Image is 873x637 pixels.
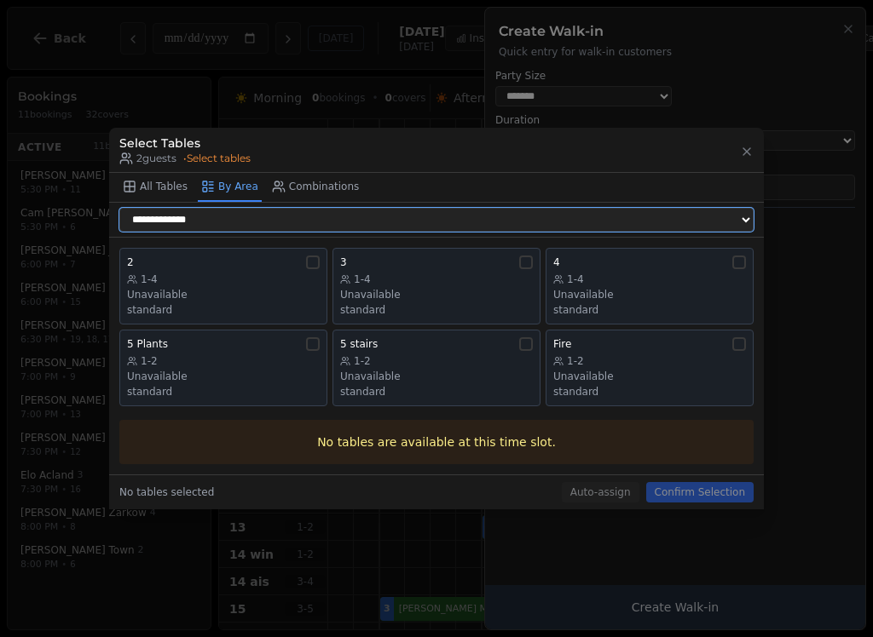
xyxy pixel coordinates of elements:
[553,255,560,269] span: 4
[340,370,533,383] div: Unavailable
[119,152,176,165] span: 2 guests
[127,337,168,351] span: 5 Plants
[198,173,262,202] button: By Area
[646,482,754,502] button: Confirm Selection
[553,303,746,317] div: standard
[340,385,533,399] div: standard
[133,433,740,450] p: No tables are available at this time slot.
[119,485,214,499] div: No tables selected
[354,273,371,286] span: 1-4
[141,273,158,286] span: 1-4
[553,337,571,351] span: Fire
[562,482,639,502] button: Auto-assign
[119,248,327,324] button: 21-4Unavailablestandard
[269,173,363,202] button: Combinations
[127,370,320,383] div: Unavailable
[340,303,533,317] div: standard
[553,288,746,301] div: Unavailable
[119,135,251,152] h3: Select Tables
[127,288,320,301] div: Unavailable
[567,273,584,286] span: 1-4
[127,255,134,269] span: 2
[553,370,746,383] div: Unavailable
[340,337,378,351] span: 5 stairs
[141,354,158,368] span: 1-2
[183,152,251,165] span: • Select tables
[546,330,754,406] button: Fire1-2Unavailablestandard
[567,354,584,368] span: 1-2
[354,354,371,368] span: 1-2
[546,248,754,324] button: 41-4Unavailablestandard
[340,288,533,301] div: Unavailable
[127,303,320,317] div: standard
[119,173,191,202] button: All Tables
[127,385,320,399] div: standard
[332,248,541,324] button: 31-4Unavailablestandard
[340,255,347,269] span: 3
[119,330,327,406] button: 5 Plants1-2Unavailablestandard
[332,330,541,406] button: 5 stairs1-2Unavailablestandard
[553,385,746,399] div: standard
